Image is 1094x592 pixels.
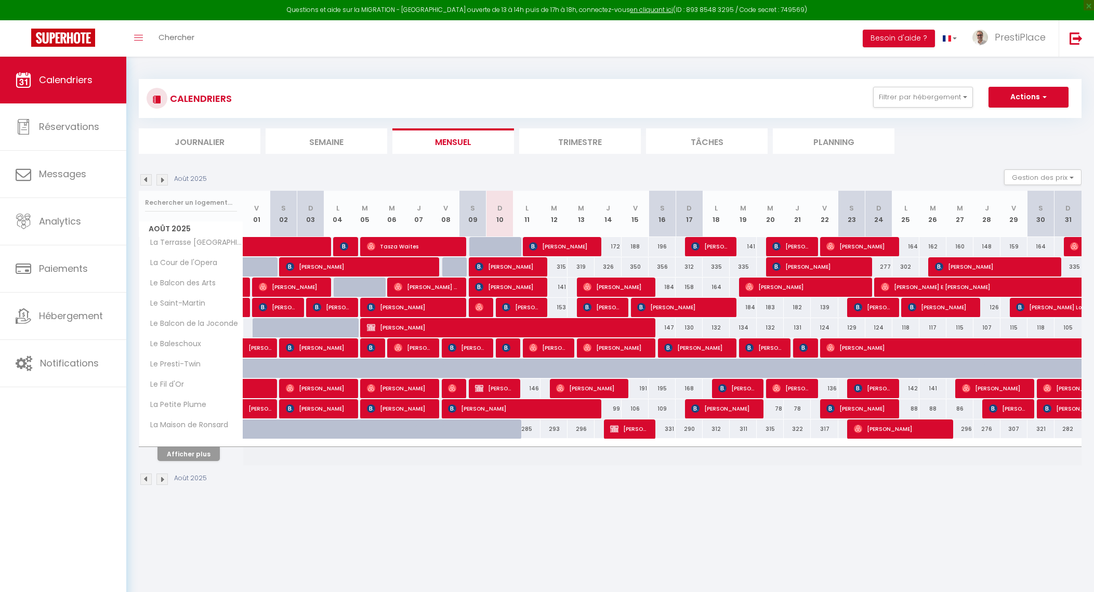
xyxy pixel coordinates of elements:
[394,277,457,297] span: [PERSON_NAME] and [PERSON_NAME]
[649,257,676,277] div: 356
[730,191,757,237] th: 19
[513,419,541,439] div: 285
[784,399,811,418] div: 78
[892,379,919,398] div: 142
[784,419,811,439] div: 322
[838,318,865,337] div: 129
[297,191,324,237] th: 03
[541,257,568,277] div: 315
[308,203,313,213] abbr: D
[141,399,209,411] span: La Petite Plume
[1004,169,1082,185] button: Gestion des prix
[1055,318,1082,337] div: 105
[946,399,973,418] div: 86
[392,128,514,154] li: Mensuel
[772,257,862,277] span: [PERSON_NAME]
[715,203,718,213] abbr: L
[417,203,421,213] abbr: J
[243,399,270,419] a: [PERSON_NAME]
[578,203,584,213] abbr: M
[730,318,757,337] div: 134
[541,419,568,439] div: 293
[646,128,768,154] li: Tâches
[141,338,204,350] span: Le Baleschoux
[811,191,838,237] th: 22
[367,338,376,358] span: [PERSON_NAME]
[541,298,568,317] div: 153
[811,379,838,398] div: 136
[660,203,665,213] abbr: S
[556,378,619,398] span: [PERSON_NAME]
[340,236,349,256] span: [PERSON_NAME]
[676,419,703,439] div: 290
[497,203,503,213] abbr: D
[139,221,243,236] span: Août 2025
[448,378,457,398] span: [PERSON_NAME]
[972,30,988,45] img: ...
[649,379,676,398] div: 195
[988,87,1069,108] button: Actions
[141,419,231,431] span: La Maison de Ronsard
[157,447,220,461] button: Afficher plus
[259,277,322,297] span: [PERSON_NAME]
[141,298,208,309] span: Le Saint-Martin
[145,193,237,212] input: Rechercher un logement...
[513,379,541,398] div: 146
[286,378,349,398] span: [PERSON_NAME]
[1000,419,1027,439] div: 307
[854,419,944,439] span: [PERSON_NAME]
[281,203,286,213] abbr: S
[649,419,676,439] div: 331
[475,277,538,297] span: [PERSON_NAME]
[1065,203,1071,213] abbr: D
[919,237,946,256] div: 162
[649,318,676,337] div: 147
[174,174,207,184] p: Août 2025
[822,203,827,213] abbr: V
[973,298,1000,317] div: 126
[687,203,692,213] abbr: D
[286,257,430,277] span: [PERSON_NAME]
[248,393,272,413] span: [PERSON_NAME]
[39,309,103,322] span: Hébergement
[141,257,220,269] span: La Cour de l'Opera
[568,257,595,277] div: 319
[865,191,892,237] th: 24
[676,191,703,237] th: 17
[757,191,784,237] th: 20
[1038,203,1043,213] abbr: S
[583,297,619,317] span: [PERSON_NAME]
[649,278,676,297] div: 184
[730,419,757,439] div: 311
[432,191,459,237] th: 08
[865,318,892,337] div: 124
[703,278,730,297] div: 164
[513,191,541,237] th: 11
[703,191,730,237] th: 18
[965,20,1059,57] a: ... PrestiPlace
[973,237,1000,256] div: 148
[519,128,641,154] li: Trimestre
[541,191,568,237] th: 12
[622,257,649,277] div: 350
[394,338,430,358] span: [PERSON_NAME]
[930,203,936,213] abbr: M
[633,203,638,213] abbr: V
[973,318,1000,337] div: 107
[865,257,892,277] div: 277
[946,318,973,337] div: 115
[541,278,568,297] div: 141
[595,191,622,237] th: 14
[703,318,730,337] div: 132
[962,378,1025,398] span: [PERSON_NAME]
[784,298,811,317] div: 182
[863,30,935,47] button: Besoin d'aide ?
[1070,32,1083,45] img: logout
[826,236,889,256] span: [PERSON_NAME]
[389,203,395,213] abbr: M
[266,128,387,154] li: Semaine
[475,378,511,398] span: [PERSON_NAME]
[795,203,799,213] abbr: J
[151,20,202,57] a: Chercher
[1050,548,1094,592] iframe: LiveChat chat widget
